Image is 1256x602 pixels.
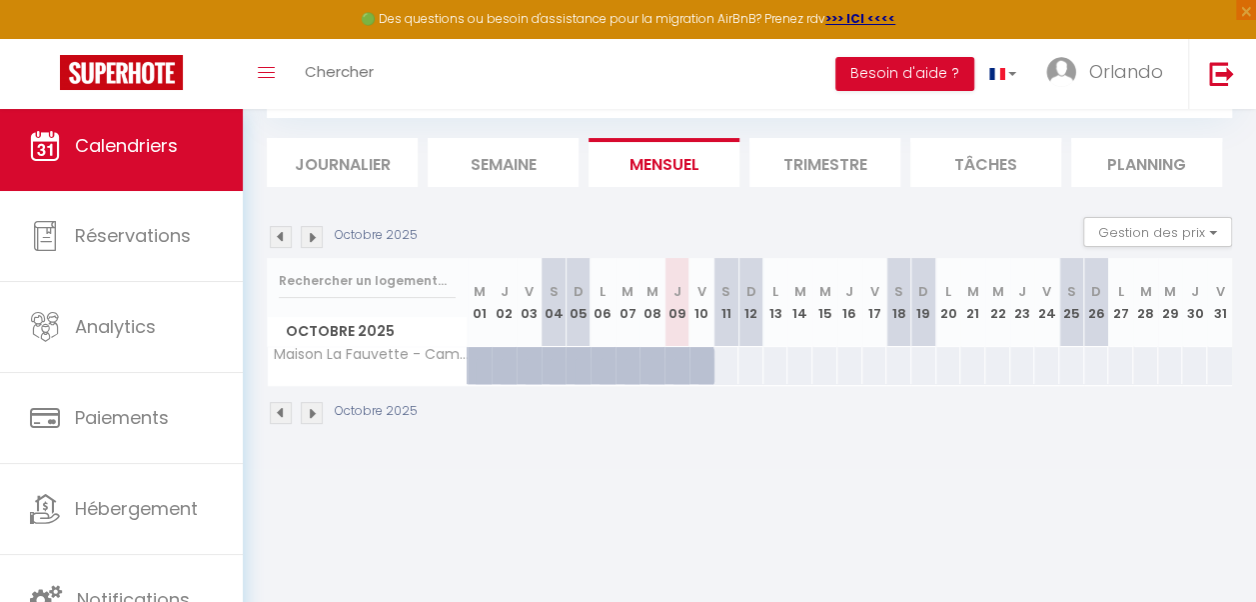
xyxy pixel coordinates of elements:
abbr: S [1067,282,1076,301]
abbr: J [1191,282,1199,301]
abbr: J [672,282,680,301]
abbr: S [549,282,558,301]
th: 28 [1133,258,1158,347]
abbr: D [574,282,584,301]
abbr: D [918,282,928,301]
th: 04 [542,258,567,347]
abbr: M [1139,282,1151,301]
th: 19 [911,258,936,347]
th: 18 [886,258,911,347]
th: 16 [837,258,862,347]
th: 15 [812,258,837,347]
input: Rechercher un logement... [279,263,456,299]
abbr: M [818,282,830,301]
abbr: V [697,282,706,301]
span: Hébergement [75,496,198,521]
li: Planning [1071,138,1222,187]
th: 27 [1108,258,1133,347]
th: 22 [985,258,1010,347]
th: 08 [639,258,664,347]
li: Mensuel [589,138,739,187]
li: Tâches [910,138,1061,187]
abbr: J [845,282,853,301]
li: Semaine [428,138,579,187]
th: 12 [738,258,763,347]
th: 13 [763,258,788,347]
abbr: V [869,282,878,301]
img: Super Booking [60,55,183,90]
abbr: L [772,282,778,301]
span: Orlando [1089,59,1163,84]
abbr: S [894,282,903,301]
abbr: J [1018,282,1026,301]
a: ... Orlando [1031,39,1188,109]
th: 21 [960,258,985,347]
th: 06 [591,258,616,347]
a: Chercher [290,39,389,109]
th: 14 [787,258,812,347]
li: Journalier [267,138,418,187]
abbr: S [721,282,730,301]
abbr: L [945,282,951,301]
img: ... [1046,57,1076,87]
abbr: V [525,282,534,301]
span: Calendriers [75,133,178,158]
abbr: M [646,282,658,301]
span: Analytics [75,314,156,339]
abbr: M [1164,282,1176,301]
abbr: L [1118,282,1124,301]
th: 09 [664,258,689,347]
th: 07 [616,258,640,347]
th: 30 [1182,258,1207,347]
abbr: M [967,282,979,301]
th: 26 [1084,258,1109,347]
button: Besoin d'aide ? [835,57,974,91]
a: >>> ICI <<<< [825,10,895,27]
th: 05 [566,258,591,347]
abbr: D [745,282,755,301]
abbr: D [1091,282,1101,301]
th: 20 [936,258,961,347]
th: 17 [862,258,887,347]
abbr: V [1215,282,1224,301]
img: logout [1209,61,1234,86]
th: 02 [492,258,517,347]
button: Gestion des prix [1083,217,1232,247]
span: Chercher [305,61,374,82]
th: 03 [517,258,542,347]
abbr: V [1042,282,1051,301]
th: 25 [1059,258,1084,347]
p: Octobre 2025 [335,226,418,245]
span: Maison La Fauvette - Campagne - Jardin [271,347,471,362]
span: Paiements [75,405,169,430]
li: Trimestre [749,138,900,187]
th: 01 [468,258,493,347]
abbr: M [622,282,633,301]
th: 23 [1010,258,1035,347]
abbr: L [600,282,606,301]
abbr: M [474,282,486,301]
th: 29 [1158,258,1183,347]
th: 10 [689,258,714,347]
p: Octobre 2025 [335,402,418,421]
th: 24 [1034,258,1059,347]
span: Octobre 2025 [268,317,467,346]
abbr: M [991,282,1003,301]
abbr: J [501,282,509,301]
th: 31 [1207,258,1232,347]
abbr: M [794,282,806,301]
span: Réservations [75,223,191,248]
th: 11 [713,258,738,347]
